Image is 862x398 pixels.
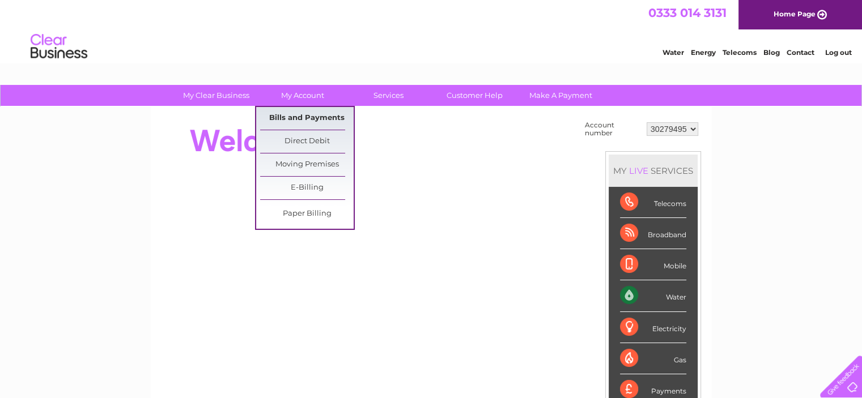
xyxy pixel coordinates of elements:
td: Account number [582,118,644,140]
a: Blog [763,48,780,57]
a: Paper Billing [260,203,354,225]
a: My Account [256,85,349,106]
a: Make A Payment [514,85,608,106]
a: Energy [691,48,716,57]
div: LIVE [627,165,651,176]
a: Customer Help [428,85,521,106]
a: Direct Debit [260,130,354,153]
div: Telecoms [620,187,686,218]
div: Gas [620,343,686,374]
a: Contact [787,48,814,57]
a: E-Billing [260,177,354,199]
a: Water [663,48,684,57]
div: Broadband [620,218,686,249]
a: My Clear Business [169,85,263,106]
div: Water [620,280,686,311]
div: Electricity [620,312,686,343]
div: Clear Business is a trading name of Verastar Limited (registered in [GEOGRAPHIC_DATA] No. 3667643... [164,6,699,55]
a: 0333 014 3131 [648,6,727,20]
a: Moving Premises [260,153,354,176]
img: logo.png [30,29,88,64]
div: MY SERVICES [609,155,698,187]
a: Bills and Payments [260,107,354,130]
a: Log out [825,48,851,57]
a: Services [342,85,435,106]
a: Telecoms [723,48,757,57]
div: Mobile [620,249,686,280]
